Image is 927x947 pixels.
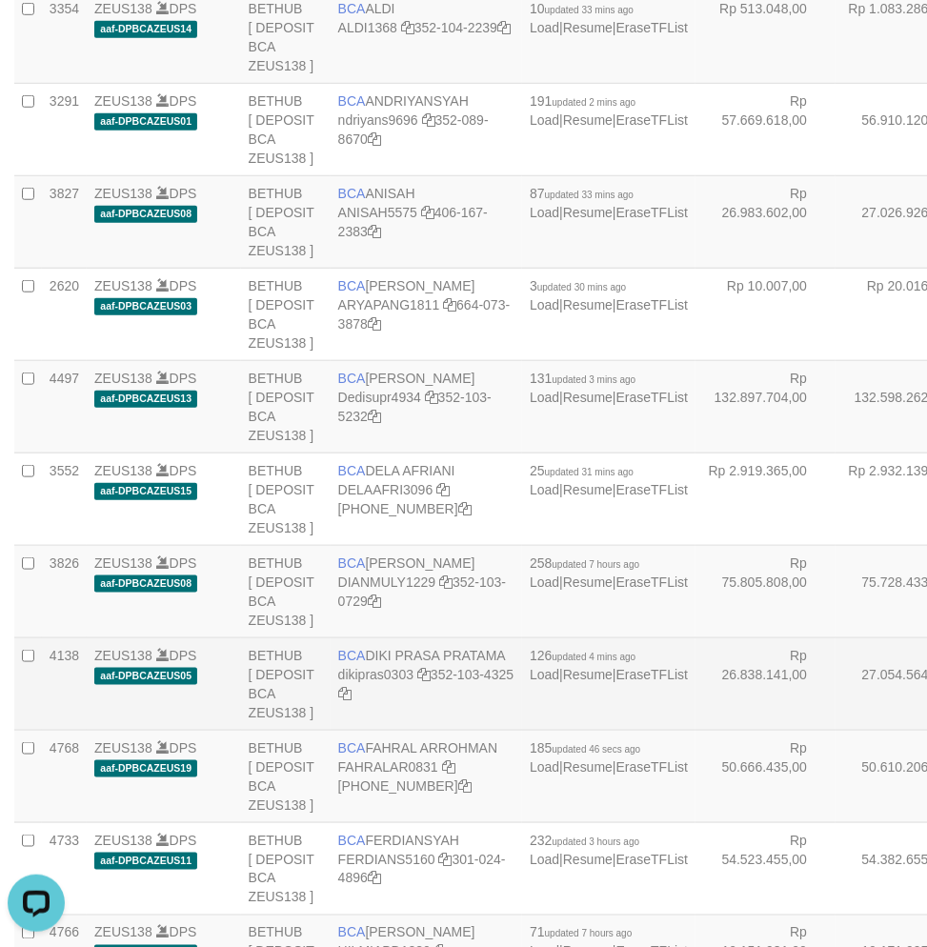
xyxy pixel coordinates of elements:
[616,574,688,590] a: EraseTFList
[368,316,381,332] a: Copy 6640733878 to clipboard
[530,463,688,497] span: | |
[331,731,522,823] td: FAHRAL ARROHMAN [PHONE_NUMBER]
[530,1,634,16] span: 10
[94,833,152,848] a: ZEUS138
[530,482,559,497] a: Load
[241,269,331,361] td: BETHUB [ DEPOSIT BCA ZEUS138 ]
[530,833,639,848] span: 232
[94,760,197,776] span: aaf-DPBCAZEUS19
[530,925,632,940] span: 71
[338,390,421,405] a: Dedisupr4934
[537,282,626,292] span: updated 30 mins ago
[42,453,87,546] td: 3552
[338,278,366,293] span: BCA
[530,278,688,312] span: | |
[563,667,613,682] a: Resume
[338,112,418,128] a: ndriyans9696
[530,278,626,293] span: 3
[331,546,522,638] td: [PERSON_NAME] 352-103-0729
[563,20,613,35] a: Resume
[425,390,438,405] a: Copy Dedisupr4934 to clipboard
[695,269,836,361] td: Rp 10.007,00
[338,482,433,497] a: DELAAFRI3096
[331,823,522,916] td: FERDIANSYAH 301-024-4896
[42,638,87,731] td: 4138
[530,555,688,590] span: | |
[422,112,435,128] a: Copy ndriyans9696 to clipboard
[94,206,197,222] span: aaf-DPBCAZEUS08
[94,391,197,407] span: aaf-DPBCAZEUS13
[368,871,381,886] a: Copy 3010244896 to clipboard
[563,297,613,312] a: Resume
[458,501,472,516] a: Copy 8692458639 to clipboard
[94,113,197,130] span: aaf-DPBCAZEUS01
[695,84,836,176] td: Rp 57.669.618,00
[42,546,87,638] td: 3826
[94,925,152,940] a: ZEUS138
[616,112,688,128] a: EraseTFList
[42,731,87,823] td: 4768
[42,84,87,176] td: 3291
[458,778,472,794] a: Copy 5665095158 to clipboard
[241,546,331,638] td: BETHUB [ DEPOSIT BCA ZEUS138 ]
[368,409,381,424] a: Copy 3521035232 to clipboard
[94,186,152,201] a: ZEUS138
[338,186,366,201] span: BCA
[42,823,87,916] td: 4733
[331,269,522,361] td: [PERSON_NAME] 664-073-3878
[338,925,366,940] span: BCA
[338,574,435,590] a: DIANMULY1229
[545,5,634,15] span: updated 33 mins ago
[616,297,688,312] a: EraseTFList
[530,852,559,867] a: Load
[695,546,836,638] td: Rp 75.805.808,00
[94,463,152,478] a: ZEUS138
[530,371,688,405] span: | |
[497,20,511,35] a: Copy 3521042239 to clipboard
[338,205,417,220] a: ANISAH5575
[563,852,613,867] a: Resume
[241,176,331,269] td: BETHUB [ DEPOSIT BCA ZEUS138 ]
[338,833,366,848] span: BCA
[241,638,331,731] td: BETHUB [ DEPOSIT BCA ZEUS138 ]
[331,638,522,731] td: DIKI PRASA PRATAMA 352-103-4325
[439,852,453,867] a: Copy FERDIANS5160 to clipboard
[616,759,688,775] a: EraseTFList
[563,390,613,405] a: Resume
[87,453,241,546] td: DPS
[553,97,636,108] span: updated 2 mins ago
[443,297,456,312] a: Copy ARYAPANG1811 to clipboard
[94,371,152,386] a: ZEUS138
[368,224,381,239] a: Copy 4061672383 to clipboard
[94,278,152,293] a: ZEUS138
[401,20,414,35] a: Copy ALDI1368 to clipboard
[530,833,688,867] span: | |
[545,467,634,477] span: updated 31 mins ago
[695,176,836,269] td: Rp 26.983.602,00
[553,652,636,662] span: updated 4 mins ago
[87,361,241,453] td: DPS
[530,740,688,775] span: | |
[42,176,87,269] td: 3827
[87,84,241,176] td: DPS
[563,112,613,128] a: Resume
[94,555,152,571] a: ZEUS138
[616,20,688,35] a: EraseTFList
[530,186,634,201] span: 87
[421,205,434,220] a: Copy ANISAH5575 to clipboard
[616,852,688,867] a: EraseTFList
[439,574,453,590] a: Copy DIANMULY1229 to clipboard
[530,463,634,478] span: 25
[530,1,688,35] span: | |
[338,1,366,16] span: BCA
[94,93,152,109] a: ZEUS138
[338,20,397,35] a: ALDI1368
[42,269,87,361] td: 2620
[695,823,836,916] td: Rp 54.523.455,00
[368,131,381,147] a: Copy 3520898670 to clipboard
[241,823,331,916] td: BETHUB [ DEPOSIT BCA ZEUS138 ]
[530,112,559,128] a: Load
[8,8,65,65] button: Open LiveChat chat widget
[338,759,438,775] a: FAHRALAR0831
[553,744,641,755] span: updated 46 secs ago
